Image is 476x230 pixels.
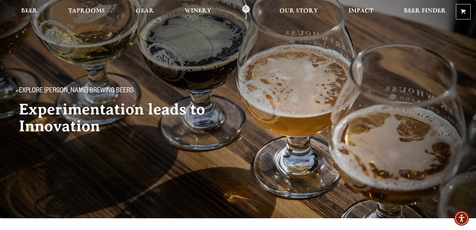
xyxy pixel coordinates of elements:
a: Taprooms [64,4,109,19]
a: Gear [131,4,158,19]
span: Impact [349,8,373,14]
span: Explore [PERSON_NAME] Brewing Beers [19,87,134,96]
span: Our Story [279,8,318,14]
a: Beer Finder [400,4,451,19]
span: Beer Finder [404,8,446,14]
span: Taprooms [68,8,105,14]
span: Beer [21,8,38,14]
span: Gear [136,8,154,14]
a: Beer [17,4,42,19]
span: Winery [184,8,211,14]
a: Our Story [275,4,322,19]
div: Accessibility Menu [454,211,469,226]
h2: Experimentation leads to Innovation [19,101,228,135]
a: Impact [344,4,378,19]
a: Winery [180,4,216,19]
a: Odell Home [233,4,259,19]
